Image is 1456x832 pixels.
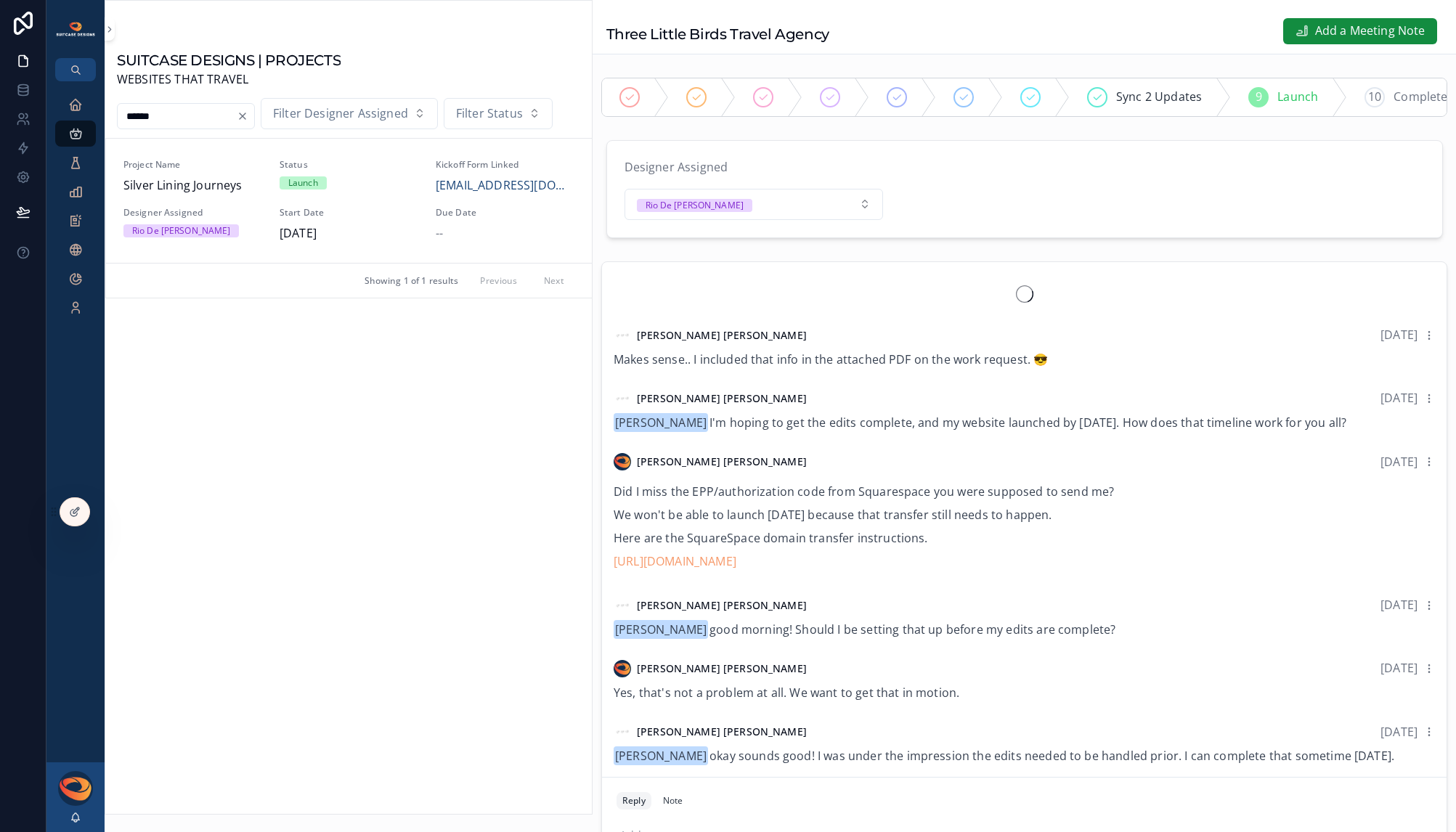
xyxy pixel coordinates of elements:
[1380,724,1418,740] span: [DATE]
[663,795,683,807] div: Note
[1394,88,1447,107] span: Complete
[1380,660,1418,676] span: [DATE]
[46,81,105,340] div: scrollable content
[1380,390,1418,406] span: [DATE]
[456,105,523,123] span: Filter Status
[1380,454,1418,470] span: [DATE]
[132,224,230,237] div: Rio De [PERSON_NAME]
[436,224,443,243] span: --
[123,207,262,219] span: Designer Assigned
[1256,88,1262,107] span: 9
[637,454,807,469] span: [PERSON_NAME] [PERSON_NAME]
[444,98,553,130] button: Select Button
[280,207,418,219] span: Start Date
[1380,327,1418,343] span: [DATE]
[614,483,1435,500] p: Did I miss the EPP/authorization code from Squarespace you were supposed to send me?
[436,207,574,219] span: Due Date
[617,792,651,809] button: Reply
[1277,88,1318,107] span: Launch
[123,159,262,171] span: Project Name
[436,159,574,171] span: Kickoff Form Linked
[614,351,1048,367] span: Makes sense.. I included that info in the attached PDF on the work request. 😎
[606,24,829,44] h1: Three Little Birds Travel Agency
[288,176,318,189] div: Launch
[614,413,708,432] span: [PERSON_NAME]
[614,620,708,639] span: [PERSON_NAME]
[657,792,688,809] button: Note
[637,328,807,343] span: [PERSON_NAME] [PERSON_NAME]
[280,224,418,243] span: [DATE]
[637,725,807,739] span: [PERSON_NAME] [PERSON_NAME]
[1368,88,1381,107] span: 10
[614,685,959,701] span: Yes, that's not a problem at all. We want to get that in motion.
[117,50,341,70] h1: SUITCASE DESIGNS | PROJECTS
[614,748,1394,764] span: okay sounds good! I was under the impression the edits needed to be handled prior. I can complete...
[637,661,807,676] span: [PERSON_NAME] [PERSON_NAME]
[1380,597,1418,613] span: [DATE]
[106,139,592,263] a: Project NameSilver Lining JourneysStatusLaunchKickoff Form Linked[EMAIL_ADDRESS][DOMAIN_NAME]Desi...
[614,506,1435,523] p: We won't be able to launch [DATE] because that transfer still needs to happen.
[614,553,736,569] a: [URL][DOMAIN_NAME]
[614,746,708,765] span: [PERSON_NAME]
[55,21,96,37] img: App logo
[436,176,574,195] a: [EMAIL_ADDRESS][DOMAIN_NAME]
[1116,88,1202,107] span: Sync 2 Updates
[123,176,262,195] span: Silver Lining Journeys
[261,98,438,130] button: Select Button
[280,159,418,171] span: Status
[1315,22,1426,41] span: Add a Meeting Note
[1283,18,1437,44] button: Add a Meeting Note
[637,391,807,406] span: [PERSON_NAME] [PERSON_NAME]
[614,415,1346,431] span: I'm hoping to get the edits complete, and my website launched by [DATE]. How does that timeline w...
[273,105,408,123] span: Filter Designer Assigned
[365,275,459,287] span: Showing 1 of 1 results
[117,70,341,89] span: WEBSITES THAT TRAVEL
[237,110,254,122] button: Clear
[614,621,1115,637] span: good morning! Should I be setting that up before my edits are complete?
[625,159,728,175] span: Designer Assigned
[625,189,884,221] button: Select Button
[614,529,1435,547] p: Here are the SquareSpace domain transfer instructions.
[646,199,744,212] div: Rio De [PERSON_NAME]
[637,598,807,613] span: [PERSON_NAME] [PERSON_NAME]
